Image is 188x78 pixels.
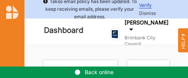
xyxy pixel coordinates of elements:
[6,5,18,19] img: logo
[44,24,83,37] label: Dashboard
[139,66,169,73] div: ACTIVITIES
[125,35,169,47] label: Brimbank City Council
[139,10,156,16] span: Dismiss
[125,19,169,26] label: [PERSON_NAME]
[139,2,152,8] span: Verify
[55,66,73,73] div: TO DO
[2,68,186,76] div: Back online
[110,28,120,40] img: logo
